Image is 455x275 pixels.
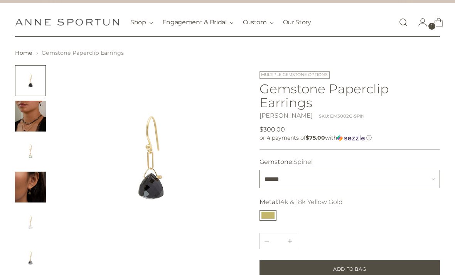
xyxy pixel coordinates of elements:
a: Home [15,49,32,56]
nav: breadcrumbs [15,49,440,57]
a: Open cart modal [428,15,443,30]
img: Gemstone Paperclip Earrings [57,65,244,253]
span: $75.00 [306,134,325,141]
span: Gemstone Paperclip Earrings [42,49,124,56]
div: or 4 payments of$75.00withSezzle Click to learn more about Sezzle [260,134,440,142]
a: Our Story [283,14,311,31]
a: Anne Sportun Fine Jewellery [15,19,119,26]
button: Add product quantity [260,233,274,249]
button: Shop [130,14,153,31]
a: Open search modal [396,15,411,30]
button: Custom [243,14,274,31]
a: Go to the account page [412,15,427,30]
button: 14k & 18k Yellow Gold [260,210,276,221]
label: Metal: [260,197,343,207]
button: Change image to image 1 [15,65,46,96]
div: or 4 payments of with [260,134,440,142]
button: Change image to image 3 [15,136,46,167]
a: [PERSON_NAME] [260,112,313,119]
h1: Gemstone Paperclip Earrings [260,82,440,110]
button: Subtract product quantity [283,233,297,249]
span: Add to Bag [333,266,366,273]
div: SKU: EM3002G-SPIN [319,113,364,120]
button: Engagement & Bridal [162,14,234,31]
button: Change image to image 6 [15,243,46,273]
button: Change image to image 5 [15,207,46,238]
label: Gemstone: [260,157,313,167]
span: Spinel [293,158,313,165]
img: Sezzle [337,135,365,142]
input: Product quantity [269,233,288,249]
button: Change image to image 2 [15,101,46,132]
span: $300.00 [260,125,285,134]
button: Change image to image 4 [15,172,46,202]
span: 1 [428,23,435,30]
span: 14k & 18k Yellow Gold [278,198,343,206]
